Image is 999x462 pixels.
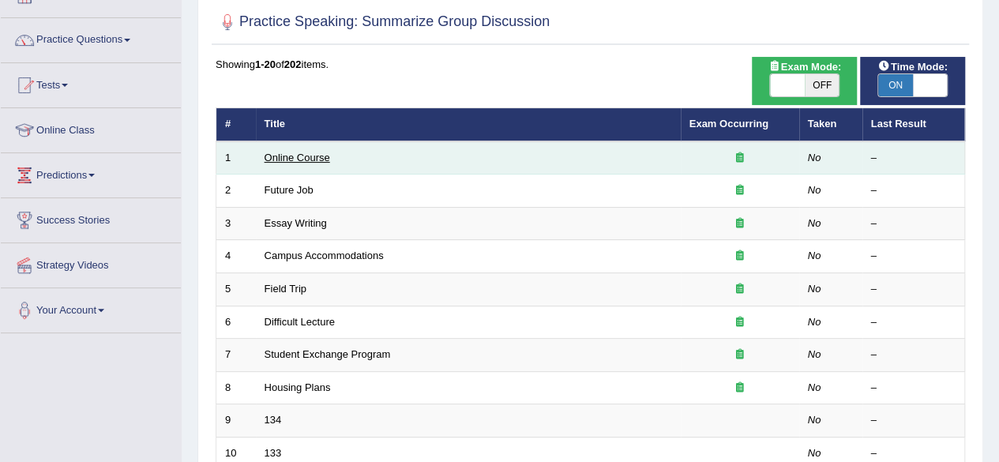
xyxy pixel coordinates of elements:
[265,316,335,328] a: Difficult Lecture
[871,381,956,396] div: –
[871,216,956,231] div: –
[689,315,791,330] div: Exam occurring question
[265,283,306,295] a: Field Trip
[871,249,956,264] div: –
[265,381,331,393] a: Housing Plans
[689,118,768,130] a: Exam Occurring
[1,63,181,103] a: Tests
[871,446,956,461] div: –
[872,58,954,75] span: Time Mode:
[762,58,847,75] span: Exam Mode:
[265,447,282,459] a: 133
[871,151,956,166] div: –
[808,447,821,459] em: No
[871,413,956,428] div: –
[216,10,550,34] h2: Practice Speaking: Summarize Group Discussion
[871,282,956,297] div: –
[689,183,791,198] div: Exam occurring question
[689,347,791,362] div: Exam occurring question
[808,381,821,393] em: No
[1,108,181,148] a: Online Class
[216,175,256,208] td: 2
[265,152,330,163] a: Online Course
[1,288,181,328] a: Your Account
[689,216,791,231] div: Exam occurring question
[265,348,391,360] a: Student Exchange Program
[265,414,282,426] a: 134
[1,198,181,238] a: Success Stories
[805,74,839,96] span: OFF
[689,151,791,166] div: Exam occurring question
[265,250,384,261] a: Campus Accommodations
[265,184,314,196] a: Future Job
[689,381,791,396] div: Exam occurring question
[799,108,862,141] th: Taken
[808,316,821,328] em: No
[871,347,956,362] div: –
[871,315,956,330] div: –
[255,58,276,70] b: 1-20
[265,217,327,229] a: Essay Writing
[808,152,821,163] em: No
[808,184,821,196] em: No
[752,57,857,105] div: Show exams occurring in exams
[862,108,965,141] th: Last Result
[256,108,681,141] th: Title
[216,108,256,141] th: #
[216,273,256,306] td: 5
[284,58,302,70] b: 202
[216,404,256,438] td: 9
[216,240,256,273] td: 4
[216,141,256,175] td: 1
[808,217,821,229] em: No
[216,207,256,240] td: 3
[1,243,181,283] a: Strategy Videos
[808,283,821,295] em: No
[216,306,256,339] td: 6
[216,57,965,72] div: Showing of items.
[216,371,256,404] td: 8
[808,250,821,261] em: No
[1,18,181,58] a: Practice Questions
[808,414,821,426] em: No
[808,348,821,360] em: No
[1,153,181,193] a: Predictions
[689,282,791,297] div: Exam occurring question
[871,183,956,198] div: –
[878,74,913,96] span: ON
[216,339,256,372] td: 7
[689,249,791,264] div: Exam occurring question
